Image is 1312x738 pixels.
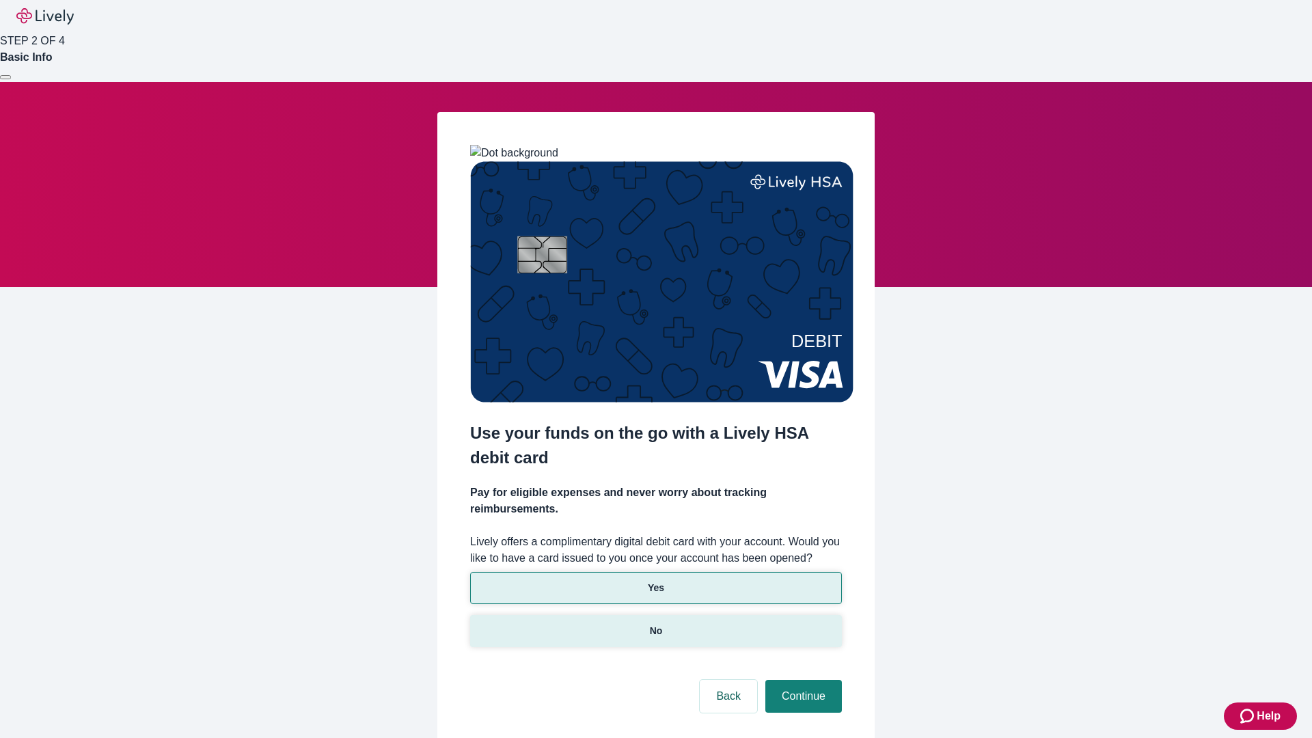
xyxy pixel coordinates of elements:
[470,484,842,517] h4: Pay for eligible expenses and never worry about tracking reimbursements.
[470,421,842,470] h2: Use your funds on the go with a Lively HSA debit card
[470,161,853,402] img: Debit card
[1240,708,1257,724] svg: Zendesk support icon
[765,680,842,713] button: Continue
[470,145,558,161] img: Dot background
[470,572,842,604] button: Yes
[700,680,757,713] button: Back
[16,8,74,25] img: Lively
[650,624,663,638] p: No
[470,534,842,566] label: Lively offers a complimentary digital debit card with your account. Would you like to have a card...
[470,615,842,647] button: No
[1257,708,1281,724] span: Help
[648,581,664,595] p: Yes
[1224,702,1297,730] button: Zendesk support iconHelp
